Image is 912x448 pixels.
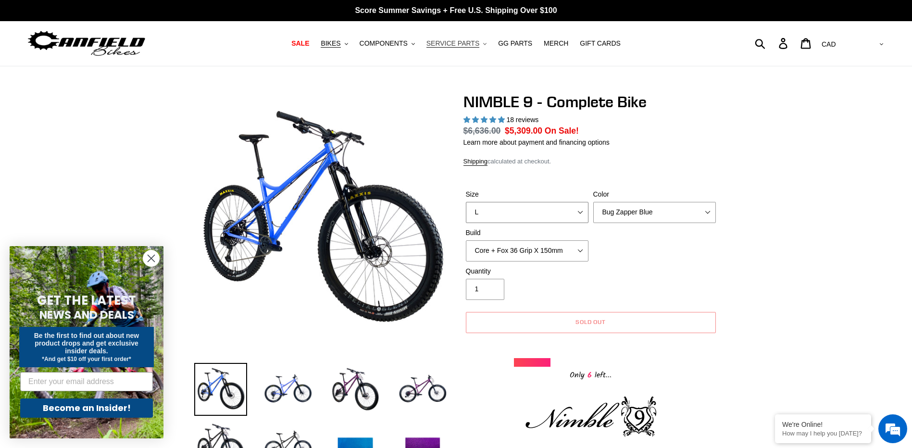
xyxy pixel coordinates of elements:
span: We're online! [56,121,133,218]
button: BIKES [316,37,352,50]
h1: NIMBLE 9 - Complete Bike [463,93,718,111]
span: $5,309.00 [505,126,542,136]
span: SERVICE PARTS [426,39,479,48]
img: Canfield Bikes [26,28,147,59]
s: $6,636.00 [463,126,501,136]
img: d_696896380_company_1647369064580_696896380 [31,48,55,72]
div: Minimize live chat window [158,5,181,28]
button: Sold out [466,312,716,333]
label: Color [593,189,716,199]
p: How may I help you today? [782,430,864,437]
div: We're Online! [782,421,864,428]
input: Search [760,33,785,54]
span: NEWS AND DEALS [39,307,134,323]
a: Shipping [463,158,488,166]
div: Only left... [514,367,668,382]
a: MERCH [539,37,573,50]
button: Become an Insider! [20,398,153,418]
div: Chat with us now [64,54,176,66]
span: On Sale! [545,124,579,137]
input: Enter your email address [20,372,153,391]
button: COMPONENTS [355,37,420,50]
a: GIFT CARDS [575,37,625,50]
span: GIFT CARDS [580,39,621,48]
img: Load image into Gallery viewer, NIMBLE 9 - Complete Bike [396,363,449,416]
label: Size [466,189,588,199]
span: GG PARTS [498,39,532,48]
span: 4.89 stars [463,116,507,124]
span: *And get $10 off your first order* [42,356,131,362]
span: 18 reviews [506,116,538,124]
span: Be the first to find out about new product drops and get exclusive insider deals. [34,332,139,355]
button: SERVICE PARTS [422,37,491,50]
img: Load image into Gallery viewer, NIMBLE 9 - Complete Bike [329,363,382,416]
span: Sold out [575,318,606,325]
span: MERCH [544,39,568,48]
span: 6 [585,369,595,381]
span: COMPONENTS [360,39,408,48]
label: Build [466,228,588,238]
span: GET THE LATEST [37,292,136,309]
span: SALE [291,39,309,48]
div: calculated at checkout. [463,157,718,166]
div: Navigation go back [11,53,25,67]
a: Learn more about payment and financing options [463,138,610,146]
span: BIKES [321,39,340,48]
textarea: Type your message and hit 'Enter' [5,262,183,296]
img: Load image into Gallery viewer, NIMBLE 9 - Complete Bike [194,363,247,416]
button: Close dialog [143,250,160,267]
img: Load image into Gallery viewer, NIMBLE 9 - Complete Bike [262,363,314,416]
label: Quantity [466,266,588,276]
a: GG PARTS [493,37,537,50]
a: SALE [287,37,314,50]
